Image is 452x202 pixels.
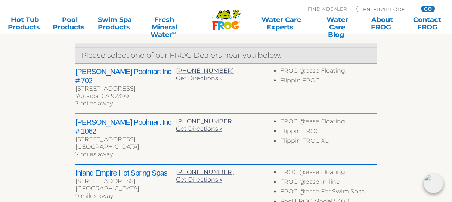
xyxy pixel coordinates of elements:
[253,16,310,31] a: Water CareExperts
[280,67,377,77] li: FROG @ease Floating
[176,125,222,132] a: Get Directions »
[280,137,377,147] li: Flippin FROG XL
[142,16,186,31] a: Fresh MineralWater∞
[424,174,443,193] img: openIcon
[362,6,413,12] input: Zip Code Form
[172,29,176,35] sup: ∞
[75,100,113,107] span: 3 miles away
[176,118,234,125] a: [PHONE_NUMBER]
[75,177,176,185] div: [STREET_ADDRESS]
[421,6,434,12] input: GO
[280,168,377,178] li: FROG @ease Floating
[7,16,43,31] a: Hot TubProducts
[75,192,113,199] span: 9 miles away
[320,16,355,31] a: Water CareBlog
[81,49,371,61] p: Please select one of our FROG Dealers near you below.
[75,85,176,92] div: [STREET_ADDRESS]
[75,136,176,143] div: [STREET_ADDRESS]
[280,77,377,86] li: Flippin FROG
[75,118,176,136] h2: [PERSON_NAME] Poolmart Inc # 1062
[75,151,113,158] span: 7 miles away
[75,92,176,100] div: Yucaipa, CA 92399
[75,143,176,151] div: [GEOGRAPHIC_DATA]
[176,67,234,74] a: [PHONE_NUMBER]
[176,168,234,176] a: [PHONE_NUMBER]
[176,176,222,183] a: Get Directions »
[176,75,222,82] a: Get Directions »
[280,127,377,137] li: Flippin FROG
[97,16,133,31] a: Swim SpaProducts
[52,16,87,31] a: PoolProducts
[409,16,445,31] a: ContactFROG
[75,168,176,177] h2: Inland Empire Hot Spring Spas
[308,6,347,12] p: Find A Dealer
[280,118,377,127] li: FROG @ease Floating
[280,188,377,198] li: FROG @ease For Swim Spas
[365,16,400,31] a: AboutFROG
[75,67,176,85] h2: [PERSON_NAME] Poolmart Inc # 702
[280,178,377,188] li: FROG @ease In-line
[75,185,176,192] div: [GEOGRAPHIC_DATA]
